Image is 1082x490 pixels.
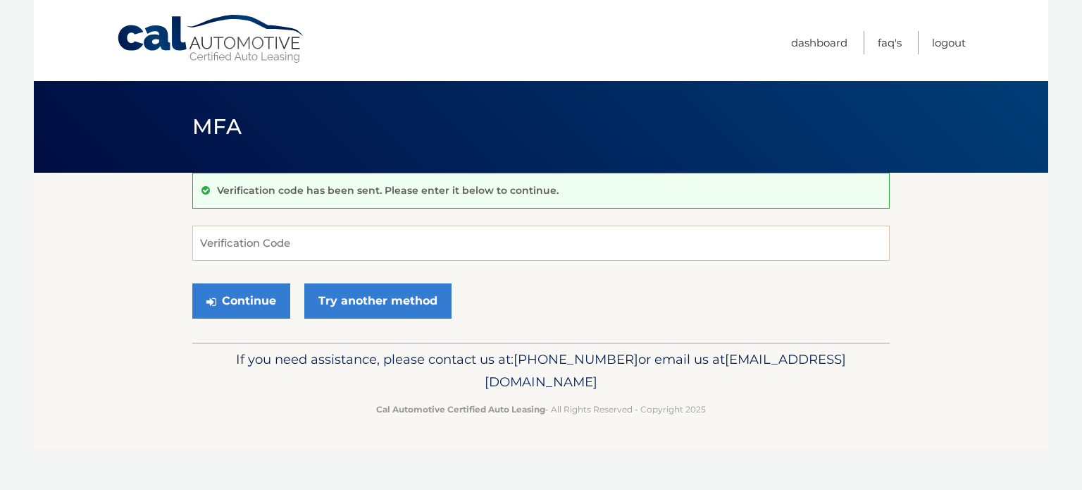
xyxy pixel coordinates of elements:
button: Continue [192,283,290,319]
a: FAQ's [878,31,902,54]
a: Cal Automotive [116,14,306,64]
input: Verification Code [192,226,890,261]
span: [EMAIL_ADDRESS][DOMAIN_NAME] [485,351,846,390]
a: Dashboard [791,31,847,54]
span: MFA [192,114,242,140]
p: - All Rights Reserved - Copyright 2025 [201,402,881,417]
strong: Cal Automotive Certified Auto Leasing [376,404,545,415]
a: Try another method [304,283,452,319]
span: [PHONE_NUMBER] [514,351,638,367]
a: Logout [932,31,966,54]
p: Verification code has been sent. Please enter it below to continue. [217,184,559,197]
p: If you need assistance, please contact us at: or email us at [201,348,881,393]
